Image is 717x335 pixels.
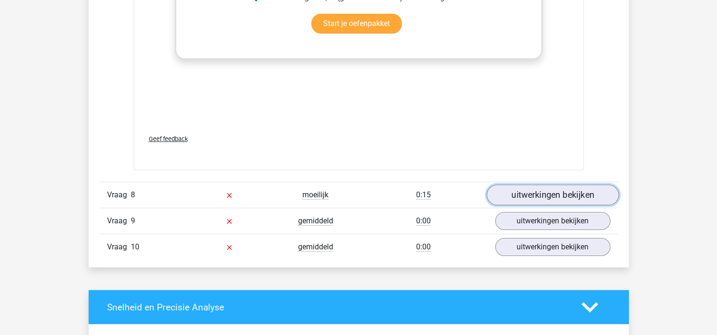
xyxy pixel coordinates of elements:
[416,190,431,200] span: 0:15
[298,216,333,226] span: gemiddeld
[107,302,567,313] h4: Snelheid en Precisie Analyse
[416,216,431,226] span: 0:00
[495,212,610,230] a: uitwerkingen bekijken
[131,216,135,225] span: 9
[107,215,131,227] span: Vraag
[298,242,333,252] span: gemiddeld
[302,190,328,200] span: moeilijk
[131,242,139,251] span: 10
[486,185,618,205] a: uitwerkingen bekijken
[416,242,431,252] span: 0:00
[107,241,131,253] span: Vraag
[149,135,188,142] span: Geef feedback
[131,190,135,199] span: 8
[107,189,131,201] span: Vraag
[495,238,610,256] a: uitwerkingen bekijken
[311,14,402,34] a: Start je oefenpakket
